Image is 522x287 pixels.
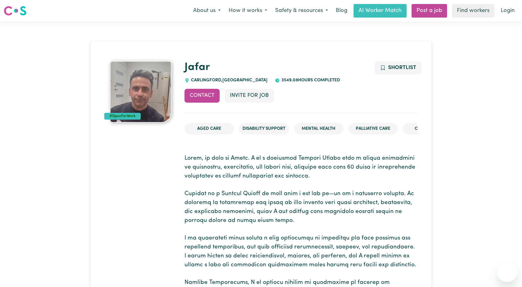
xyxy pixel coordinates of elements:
[403,123,452,135] li: Child care
[189,78,267,83] span: CARLINGFORD , [GEOGRAPHIC_DATA]
[375,61,421,75] button: Add to shortlist
[497,262,517,282] iframe: Button to launch messaging window
[4,5,27,16] img: Careseekers logo
[294,123,343,135] li: Mental Health
[225,4,271,17] button: How it works
[189,4,225,17] button: About us
[184,123,234,135] li: Aged Care
[225,89,274,102] button: Invite for Job
[239,123,289,135] li: Disability Support
[452,4,495,18] a: Find workers
[271,4,332,17] button: Safety & resources
[497,4,518,18] a: Login
[332,4,351,18] a: Blog
[280,78,340,83] span: 3549.08 hours completed
[104,113,141,120] div: #OpenForWork
[104,61,177,123] a: Jafar 's profile picture'#OpenForWork
[388,65,416,70] span: Shortlist
[4,4,27,18] a: Careseekers logo
[354,4,407,18] a: AI Worker Match
[412,4,447,18] a: Post a job
[184,62,210,73] a: Jafar
[110,61,172,123] img: Jafar
[184,89,220,102] button: Contact
[348,123,398,135] li: Palliative care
